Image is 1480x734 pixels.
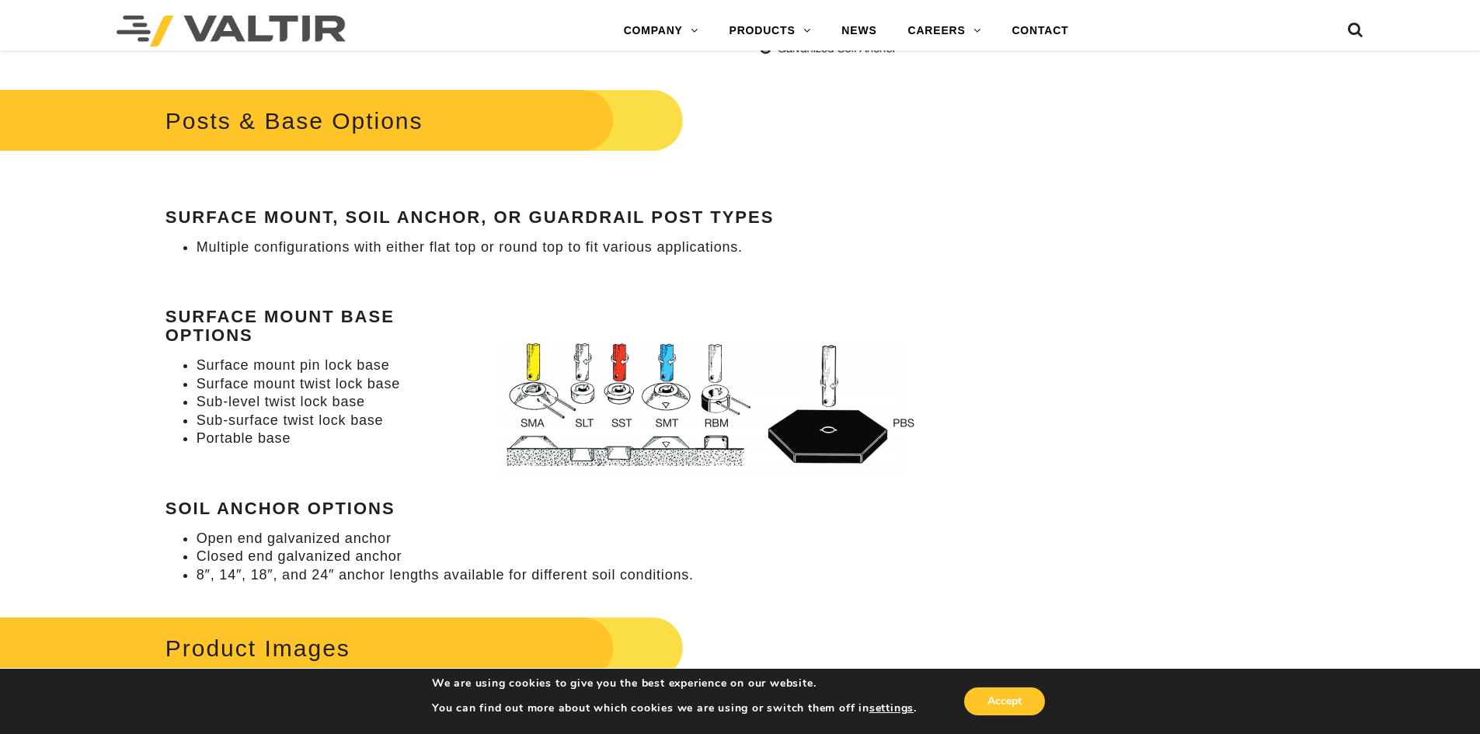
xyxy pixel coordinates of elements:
li: Sub-level twist lock base [197,393,945,411]
li: 8″, 14″, 18″, and 24″ anchor lengths available for different soil conditions. [197,566,945,584]
p: We are using cookies to give you the best experience on our website. [432,677,917,691]
a: COMPANY [608,16,714,47]
li: Surface mount pin lock base [197,357,945,374]
li: Open end galvanized anchor [197,530,945,548]
li: Multiple configurations with either flat top or round top to fit various applications. [197,238,945,256]
a: CONTACT [996,16,1084,47]
li: Closed end galvanized anchor [197,548,945,565]
li: Surface mount twist lock base [197,375,945,393]
button: Accept [964,687,1045,715]
strong: Surface Mount, Soil Anchor, or Guardrail Post Types [165,207,775,227]
strong: Soil Anchor Options [165,499,395,518]
a: PRODUCTS [714,16,827,47]
img: Valtir [117,16,346,47]
p: You can find out more about which cookies we are using or switch them off in . [432,701,917,715]
a: NEWS [826,16,892,47]
button: settings [869,701,914,715]
li: Sub-surface twist lock base [197,412,945,430]
strong: Surface Mount Base Options [165,307,395,345]
li: Portable base [197,430,945,447]
a: CAREERS [893,16,997,47]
